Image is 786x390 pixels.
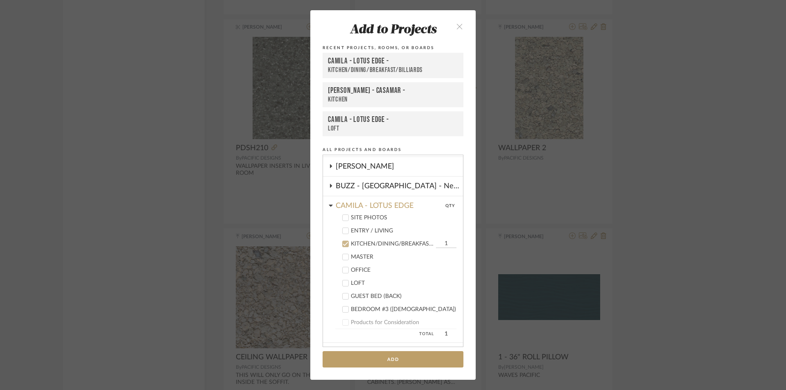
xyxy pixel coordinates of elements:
[328,56,458,66] div: CAMILA - LOTUS EDGE -
[336,177,463,196] div: BUZZ - [GEOGRAPHIC_DATA] - New 2025
[323,44,463,52] div: Recent Projects, Rooms, or Boards
[351,228,456,234] div: ENTRY / LIVING
[328,95,458,104] div: Kitchen
[351,280,456,287] div: LOFT
[336,196,445,211] div: CAMILA - LOTUS EDGE
[323,351,463,368] button: Add
[351,254,456,261] div: MASTER
[351,214,456,221] div: SITE PHOTOS
[351,319,456,326] div: Products for Consideration
[323,23,463,37] div: Add to Projects
[328,115,458,124] div: CAMILA - LOTUS EDGE -
[351,293,456,300] div: GUEST BED (BACK)
[335,329,434,339] span: Total
[351,241,434,248] div: KITCHEN/DINING/BREAKFAST/BILLIARDS
[328,86,458,95] div: [PERSON_NAME] - CASAMAR -
[328,124,458,133] div: LOFT
[323,146,463,153] div: All Projects and Boards
[336,157,463,176] div: [PERSON_NAME]
[447,18,472,34] button: close
[436,329,456,339] span: 1
[351,306,456,313] div: BEDROOM #3 ([DEMOGRAPHIC_DATA])
[336,343,463,362] div: [PERSON_NAME]
[445,196,455,211] div: QTY
[351,267,456,274] div: OFFICE
[436,240,456,248] input: KITCHEN/DINING/BREAKFAST/BILLIARDS
[328,66,458,74] div: KITCHEN/DINING/BREAKFAST/BILLIARDS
